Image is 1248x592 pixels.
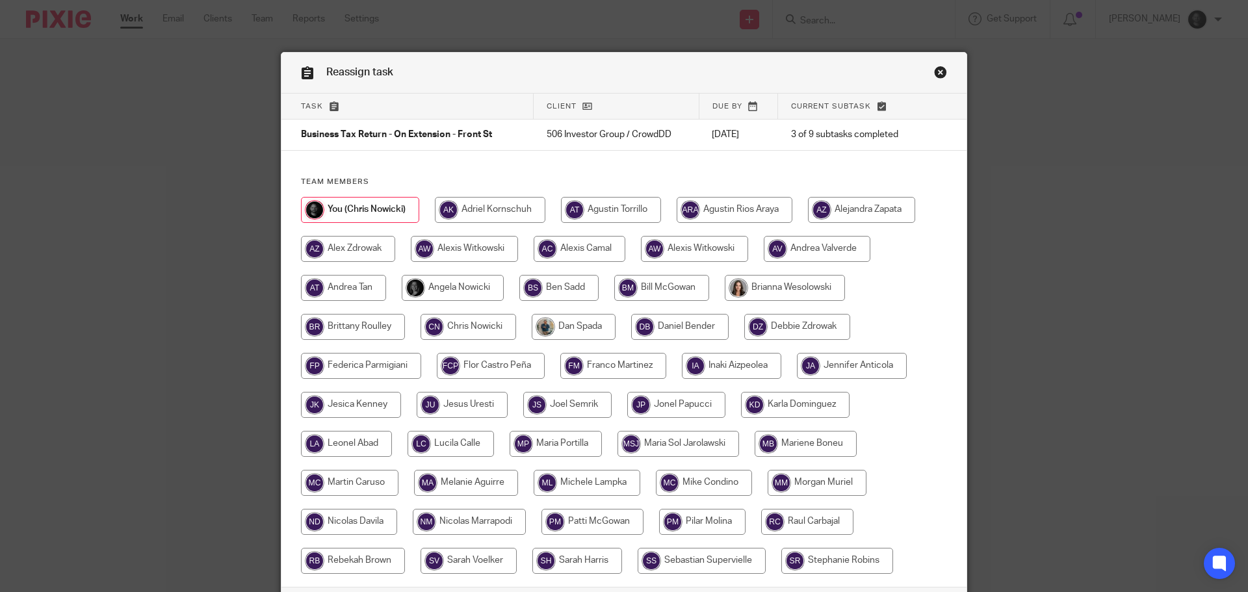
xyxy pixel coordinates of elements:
span: Task [301,103,323,110]
p: [DATE] [712,128,765,141]
span: Current subtask [791,103,871,110]
a: Close this dialog window [934,66,947,83]
span: Due by [712,103,742,110]
span: Business Tax Return - On Extension - Front St [301,131,492,140]
h4: Team members [301,177,947,187]
span: Client [547,103,577,110]
p: 506 Investor Group / CrowdDD [547,128,686,141]
span: Reassign task [326,67,393,77]
td: 3 of 9 subtasks completed [778,120,924,151]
